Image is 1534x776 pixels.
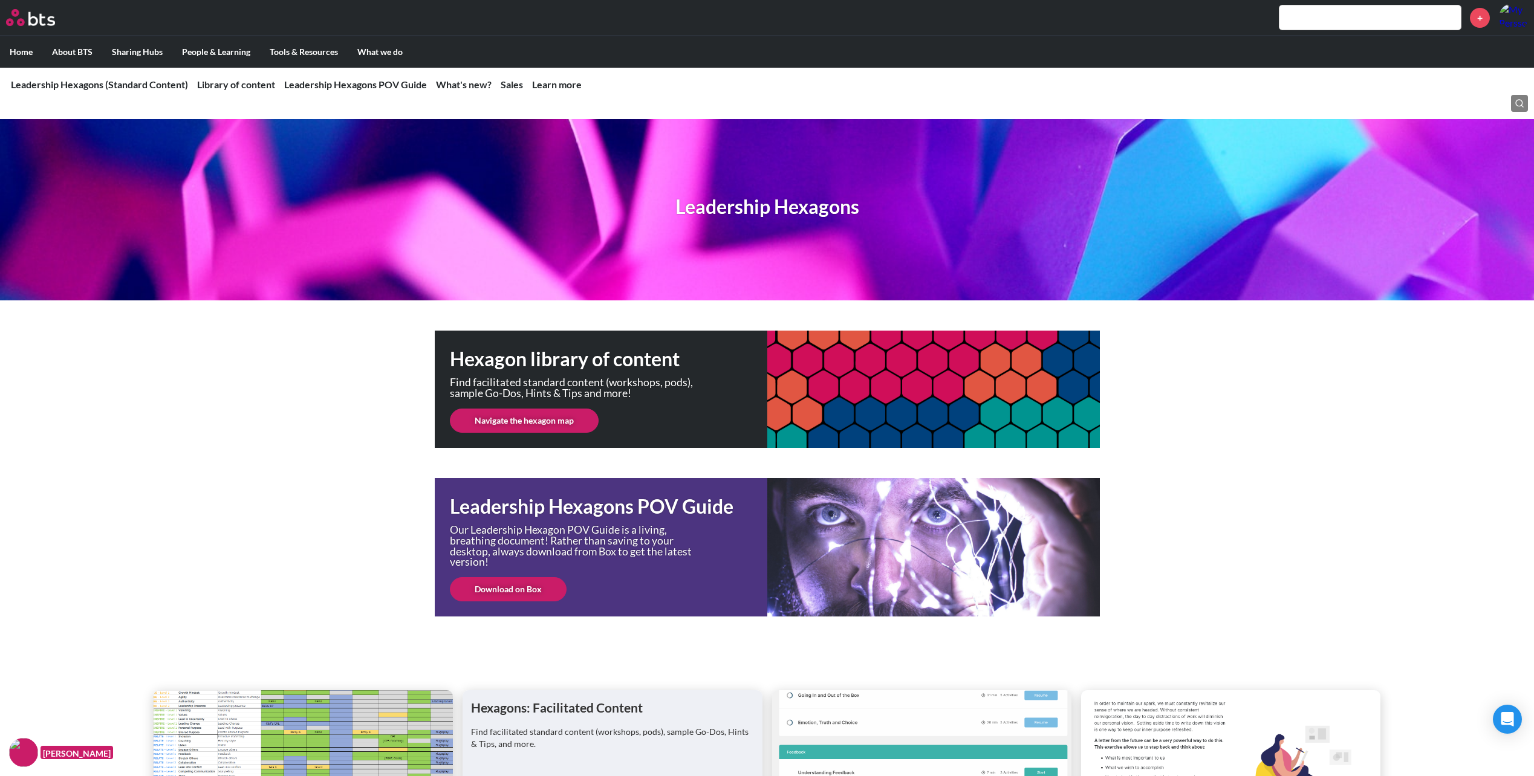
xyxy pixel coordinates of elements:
label: People & Learning [172,36,260,68]
img: BTS Logo [6,9,55,26]
p: Our Leadership Hexagon POV Guide is a living, breathing document! Rather than saving to your desk... [450,525,704,567]
a: Leadership Hexagons (Standard Content) [11,79,188,90]
a: Download on Box [450,577,567,601]
a: Go home [6,9,77,26]
a: Learn more [532,79,582,90]
p: Find facilitated standard content (workshops, pods), sample Go-Dos, Hints & Tips, and more. [471,726,753,749]
p: Find facilitated standard content (workshops, pods), sample Go-Dos, Hints & Tips and more! [450,377,704,398]
a: What's new? [436,79,492,90]
a: Navigate the hexagon map [450,409,599,433]
label: Tools & Resources [260,36,348,68]
h1: Leadership Hexagons POV Guide [450,493,767,520]
h1: Leadership Hexagons [675,193,859,221]
a: Profile [1499,3,1528,32]
label: About BTS [42,36,102,68]
a: + [1470,8,1490,28]
label: Sharing Hubs [102,36,172,68]
figcaption: [PERSON_NAME] [41,746,113,760]
div: Open Intercom Messenger [1493,705,1522,734]
a: Sales [501,79,523,90]
a: Library of content [197,79,275,90]
label: What we do [348,36,412,68]
h1: Hexagon library of content [450,346,767,373]
a: Leadership Hexagons POV Guide [284,79,427,90]
img: F [9,738,38,767]
h1: Hexagons: Facilitated Content [471,699,753,716]
img: My Persson [1499,3,1528,32]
